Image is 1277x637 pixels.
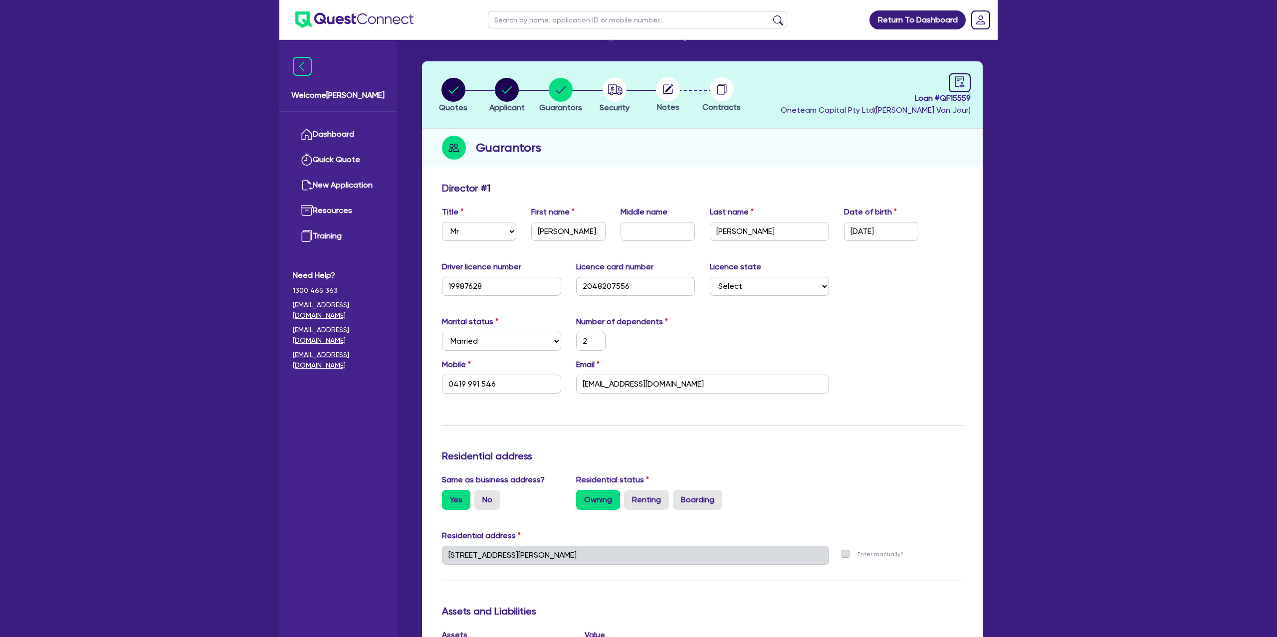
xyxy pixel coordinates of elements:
[442,359,471,371] label: Mobile
[844,206,897,218] label: Date of birth
[576,490,620,510] label: Owning
[710,206,754,218] label: Last name
[781,105,971,115] span: Oneteam Capital Pty Ltd ( [PERSON_NAME] Van Jour )
[576,316,668,328] label: Number of dependents
[599,77,630,114] button: Security
[476,139,541,157] h2: Guarantors
[293,198,383,223] a: Resources
[710,261,761,273] label: Licence state
[301,230,313,242] img: training
[844,222,918,241] input: DD / MM / YYYY
[489,77,525,114] button: Applicant
[438,77,468,114] button: Quotes
[442,474,545,486] label: Same as business address?
[293,269,383,281] span: Need Help?
[781,92,971,104] span: Loan # QF15559
[600,103,630,112] span: Security
[673,490,722,510] label: Boarding
[439,103,467,112] span: Quotes
[442,136,466,160] img: step-icon
[576,474,649,486] label: Residential status
[293,57,312,76] img: icon-menu-close
[624,490,669,510] label: Renting
[295,11,414,28] img: quest-connect-logo-blue
[293,285,383,296] span: 1300 465 363
[954,76,965,87] span: audit
[442,261,521,273] label: Driver licence number
[442,206,463,218] label: Title
[442,182,490,194] h3: Director # 1
[869,10,966,29] a: Return To Dashboard
[293,223,383,249] a: Training
[291,89,385,101] span: Welcome [PERSON_NAME]
[539,77,583,114] button: Guarantors
[657,102,679,112] span: Notes
[442,316,498,328] label: Marital status
[293,325,383,346] a: [EMAIL_ADDRESS][DOMAIN_NAME]
[301,154,313,166] img: quick-quote
[293,147,383,173] a: Quick Quote
[488,11,787,28] input: Search by name, application ID or mobile number...
[576,261,653,273] label: Licence card number
[531,206,575,218] label: First name
[442,450,963,462] h3: Residential address
[293,122,383,147] a: Dashboard
[293,350,383,371] a: [EMAIL_ADDRESS][DOMAIN_NAME]
[301,205,313,216] img: resources
[442,490,470,510] label: Yes
[442,530,521,542] label: Residential address
[857,550,903,559] label: Enter manually?
[539,103,582,112] span: Guarantors
[576,359,600,371] label: Email
[621,206,667,218] label: Middle name
[442,605,963,617] h3: Assets and Liabilities
[489,103,525,112] span: Applicant
[293,173,383,198] a: New Application
[293,300,383,321] a: [EMAIL_ADDRESS][DOMAIN_NAME]
[968,7,994,33] a: Dropdown toggle
[301,179,313,191] img: new-application
[474,490,500,510] label: No
[702,102,741,112] span: Contracts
